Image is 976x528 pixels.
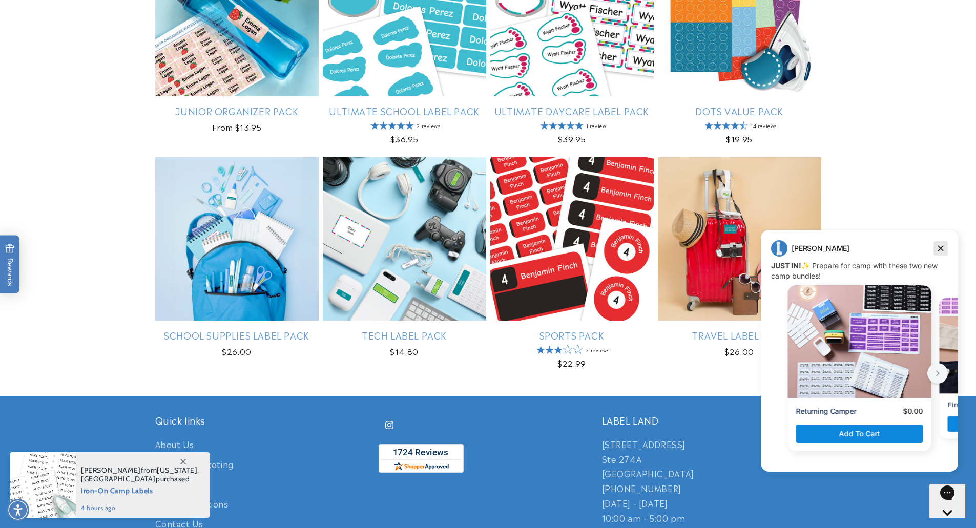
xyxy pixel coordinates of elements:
h2: LABEL LAND [602,414,821,426]
span: from , purchased [81,466,199,483]
iframe: Gorgias live chat messenger [929,484,966,518]
p: [STREET_ADDRESS] Ste 274A [GEOGRAPHIC_DATA] [PHONE_NUMBER] [DATE] - [DATE] 10:00 am - 5:00 pm [602,437,821,525]
a: About Us [155,437,194,454]
a: Tech Label Pack [323,329,486,341]
span: Rewards [5,243,15,286]
span: [GEOGRAPHIC_DATA] [81,474,156,483]
iframe: Sign Up via Text for Offers [8,446,130,477]
a: Junior Organizer Pack [155,105,319,117]
a: Dots Value Pack [658,105,821,117]
h2: Quick links [155,414,375,426]
a: shopperapproved.com [379,444,464,476]
a: Sports Pack [490,329,654,341]
span: [US_STATE] [157,466,197,475]
span: Iron-On Camp Labels [81,483,199,496]
a: Travel Label Pack [658,329,821,341]
div: Accessibility Menu [7,499,29,521]
a: Ultimate Daycare Label Pack [490,105,654,117]
p: First Time Camper [195,172,257,181]
button: next button [174,135,195,155]
a: Ultimate School Label Pack [323,105,486,117]
a: School Supplies Label Pack [155,329,319,341]
span: 4 hours ago [81,503,199,513]
iframe: Gorgias live chat campaigns [753,228,966,487]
